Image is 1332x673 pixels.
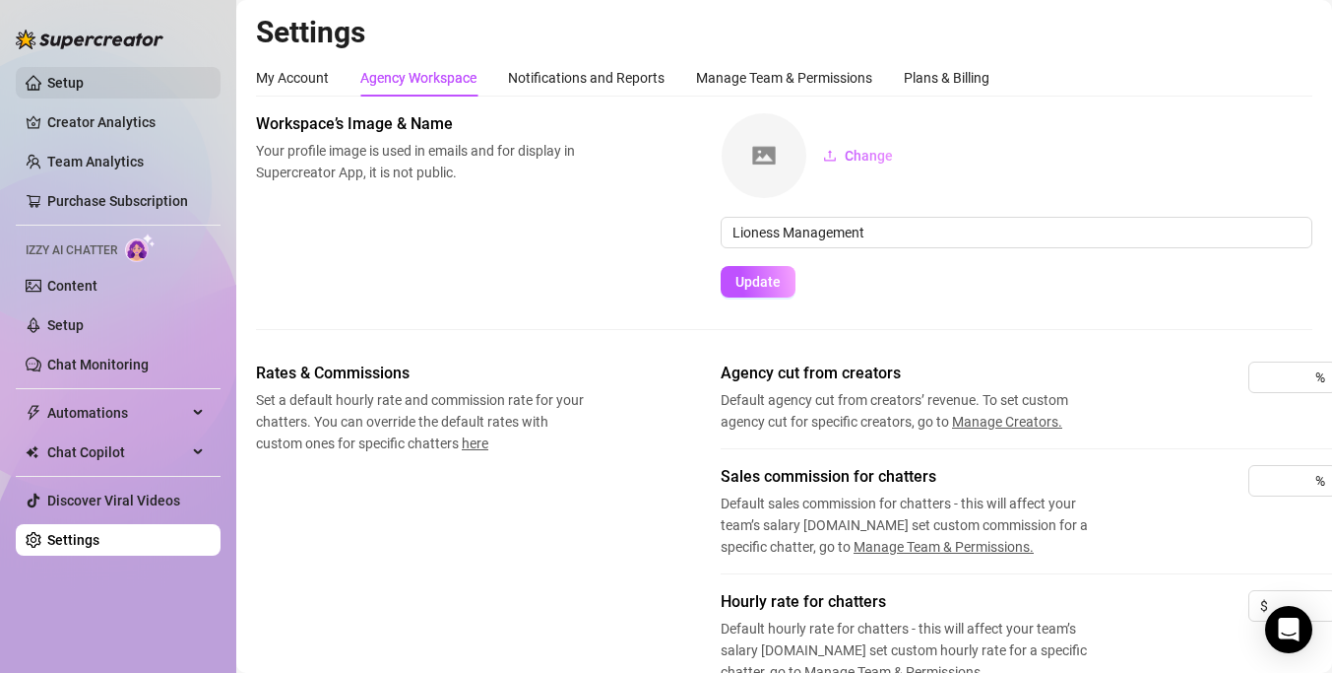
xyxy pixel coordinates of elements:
[1265,606,1312,653] div: Open Intercom Messenger
[807,140,909,171] button: Change
[696,67,872,89] div: Manage Team & Permissions
[47,532,99,548] a: Settings
[47,278,97,294] a: Content
[722,113,806,198] img: square-placeholder.png
[256,14,1312,51] h2: Settings
[47,106,205,138] a: Creator Analytics
[256,140,587,183] span: Your profile image is used in emails and for display in Supercreator App, it is not public.
[845,148,893,164] span: Change
[854,539,1034,555] span: Manage Team & Permissions.
[721,465,1114,489] span: Sales commission for chatters
[823,149,837,163] span: upload
[721,362,1114,385] span: Agency cut from creators
[721,217,1312,248] input: Enter name
[47,437,187,468] span: Chat Copilot
[47,493,180,508] a: Discover Viral Videos
[256,67,329,89] div: My Account
[125,234,156,262] img: AI Chatter
[47,357,149,372] a: Chat Monitoring
[721,266,795,298] button: Update
[47,193,188,209] a: Purchase Subscription
[47,154,144,169] a: Team Analytics
[26,445,38,459] img: Chat Copilot
[952,414,1062,430] span: Manage Creators.
[508,67,665,89] div: Notifications and Reports
[360,67,476,89] div: Agency Workspace
[735,274,781,290] span: Update
[721,389,1114,433] span: Default agency cut from creators’ revenue. To set custom agency cut for specific creators, go to
[462,436,488,451] span: here
[47,397,187,429] span: Automations
[26,405,41,421] span: thunderbolt
[26,241,117,260] span: Izzy AI Chatter
[256,362,587,385] span: Rates & Commissions
[904,67,989,89] div: Plans & Billing
[721,590,1114,614] span: Hourly rate for chatters
[256,389,587,454] span: Set a default hourly rate and commission rate for your chatters. You can override the default rat...
[47,75,84,91] a: Setup
[47,317,84,333] a: Setup
[721,493,1114,558] span: Default sales commission for chatters - this will affect your team’s salary [DOMAIN_NAME] set cus...
[16,30,163,49] img: logo-BBDzfeDw.svg
[256,112,587,136] span: Workspace’s Image & Name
